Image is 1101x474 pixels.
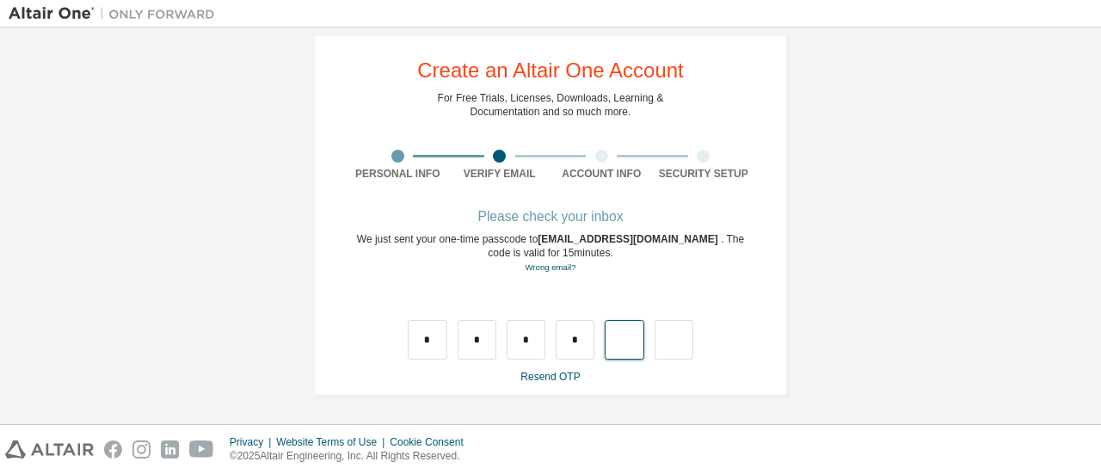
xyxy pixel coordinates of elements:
[550,167,653,181] div: Account Info
[189,440,214,459] img: youtube.svg
[520,371,580,383] a: Resend OTP
[438,91,664,119] div: For Free Trials, Licenses, Downloads, Learning & Documentation and so much more.
[104,440,122,459] img: facebook.svg
[538,233,721,245] span: [EMAIL_ADDRESS][DOMAIN_NAME]
[161,440,179,459] img: linkedin.svg
[5,440,94,459] img: altair_logo.svg
[347,167,449,181] div: Personal Info
[9,5,224,22] img: Altair One
[525,262,575,272] a: Go back to the registration form
[417,60,684,81] div: Create an Altair One Account
[653,167,755,181] div: Security Setup
[132,440,151,459] img: instagram.svg
[230,435,276,449] div: Privacy
[347,232,754,274] div: We just sent your one-time passcode to . The code is valid for 15 minutes.
[230,449,474,464] p: © 2025 Altair Engineering, Inc. All Rights Reserved.
[347,212,754,222] div: Please check your inbox
[276,435,390,449] div: Website Terms of Use
[449,167,551,181] div: Verify Email
[390,435,473,449] div: Cookie Consent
